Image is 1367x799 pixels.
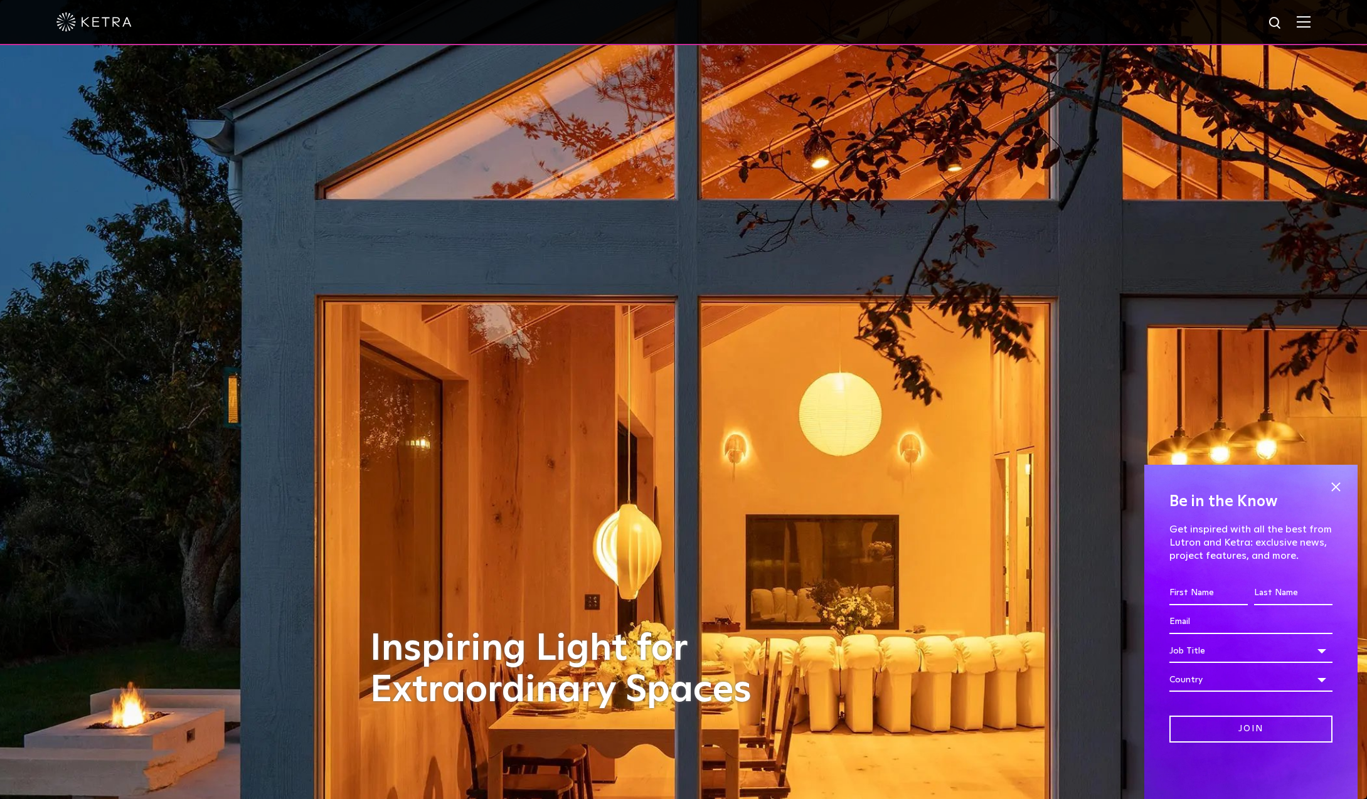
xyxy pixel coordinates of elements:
h4: Be in the Know [1169,490,1332,514]
input: Last Name [1254,581,1332,605]
div: Job Title [1169,639,1332,663]
input: Join [1169,716,1332,743]
img: ketra-logo-2019-white [56,13,132,31]
input: First Name [1169,581,1248,605]
input: Email [1169,610,1332,634]
img: Hamburger%20Nav.svg [1297,16,1311,28]
h1: Inspiring Light for Extraordinary Spaces [370,628,778,711]
div: Country [1169,668,1332,692]
img: search icon [1268,16,1284,31]
p: Get inspired with all the best from Lutron and Ketra: exclusive news, project features, and more. [1169,523,1332,562]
